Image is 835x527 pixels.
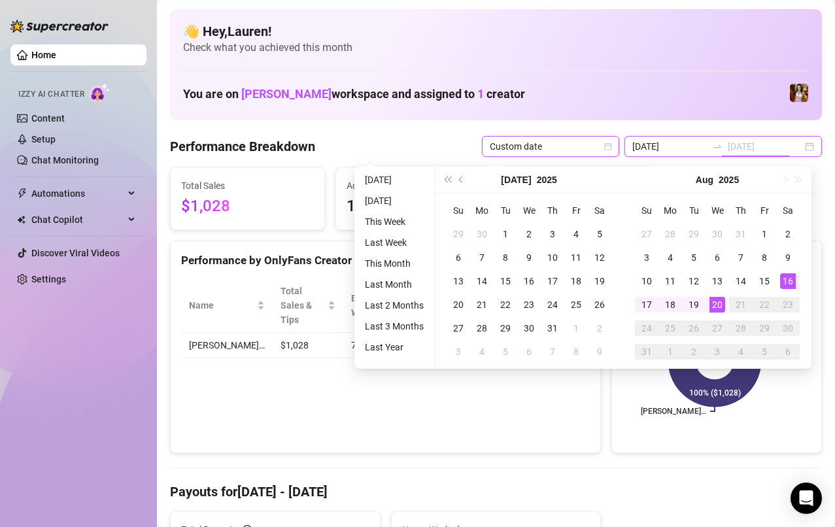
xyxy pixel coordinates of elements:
div: 5 [757,344,772,360]
td: 2025-07-13 [447,269,470,293]
div: 1 [757,226,772,242]
td: 2025-08-28 [729,316,753,340]
td: 2025-08-01 [753,222,776,246]
input: End date [728,139,802,154]
span: Active Chats [347,178,479,193]
th: Th [729,199,753,222]
th: Su [447,199,470,222]
span: Custom date [490,137,611,156]
td: 2025-08-05 [682,246,706,269]
div: 30 [780,320,796,336]
td: 2025-07-04 [564,222,588,246]
th: Fr [564,199,588,222]
div: 14 [474,273,490,289]
div: 7 [474,250,490,265]
div: Est. Hours Worked [351,291,400,320]
div: 6 [451,250,466,265]
th: Mo [658,199,682,222]
div: 22 [498,297,513,313]
td: 2025-08-12 [682,269,706,293]
th: Th [541,199,564,222]
div: 4 [474,344,490,360]
td: 2025-08-19 [682,293,706,316]
div: 22 [757,297,772,313]
td: 2025-07-17 [541,269,564,293]
td: 2025-08-04 [658,246,682,269]
td: 2025-08-31 [635,340,658,364]
td: 2025-08-08 [564,340,588,364]
div: 7 [545,344,560,360]
input: Start date [632,139,707,154]
td: 2025-07-05 [588,222,611,246]
td: 2025-07-22 [494,293,517,316]
div: 10 [639,273,655,289]
div: 25 [662,320,678,336]
td: 2025-08-02 [776,222,800,246]
div: 11 [568,250,584,265]
td: 2025-09-02 [682,340,706,364]
div: 3 [451,344,466,360]
button: Choose a month [696,167,713,193]
td: 2025-08-05 [494,340,517,364]
span: calendar [604,143,612,150]
td: 2025-09-06 [776,340,800,364]
th: Su [635,199,658,222]
td: 2025-08-01 [564,316,588,340]
span: 192 [347,194,479,219]
td: 2025-07-23 [517,293,541,316]
div: 31 [733,226,749,242]
div: 4 [662,250,678,265]
div: 19 [592,273,607,289]
td: 2025-07-09 [517,246,541,269]
a: Discover Viral Videos [31,248,120,258]
span: swap-right [712,141,723,152]
text: [PERSON_NAME]… [641,407,706,416]
span: Check what you achieved this month [183,41,809,55]
div: 1 [498,226,513,242]
div: 9 [780,250,796,265]
div: 26 [592,297,607,313]
div: 20 [451,297,466,313]
a: Content [31,113,65,124]
td: 2025-08-07 [541,340,564,364]
div: 16 [780,273,796,289]
td: 2025-08-21 [729,293,753,316]
td: 2025-06-30 [470,222,494,246]
th: Name [181,279,273,333]
td: 2025-08-27 [706,316,729,340]
td: 2025-07-28 [470,316,494,340]
div: 28 [474,320,490,336]
th: Total Sales & Tips [273,279,343,333]
td: 2025-08-04 [470,340,494,364]
td: 2025-07-24 [541,293,564,316]
td: 2025-08-29 [753,316,776,340]
td: 2025-07-10 [541,246,564,269]
span: [PERSON_NAME] [241,87,332,101]
div: Performance by OnlyFans Creator [181,252,590,269]
button: Choose a month [501,167,531,193]
th: Mo [470,199,494,222]
td: 2025-06-29 [447,222,470,246]
div: 12 [592,250,607,265]
div: 28 [733,320,749,336]
div: 23 [780,297,796,313]
h4: 👋 Hey, Lauren ! [183,22,809,41]
td: 2025-07-20 [447,293,470,316]
div: 12 [686,273,702,289]
div: 6 [521,344,537,360]
td: 73.5 h [343,333,418,358]
td: 2025-07-27 [447,316,470,340]
div: 1 [662,344,678,360]
div: 27 [451,320,466,336]
div: 18 [568,273,584,289]
td: 2025-08-11 [658,269,682,293]
li: Last Year [360,339,429,355]
div: 8 [498,250,513,265]
td: 2025-08-23 [776,293,800,316]
div: 8 [757,250,772,265]
div: 30 [474,226,490,242]
li: This Week [360,214,429,229]
td: 2025-08-17 [635,293,658,316]
li: [DATE] [360,193,429,209]
td: 2025-07-21 [470,293,494,316]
